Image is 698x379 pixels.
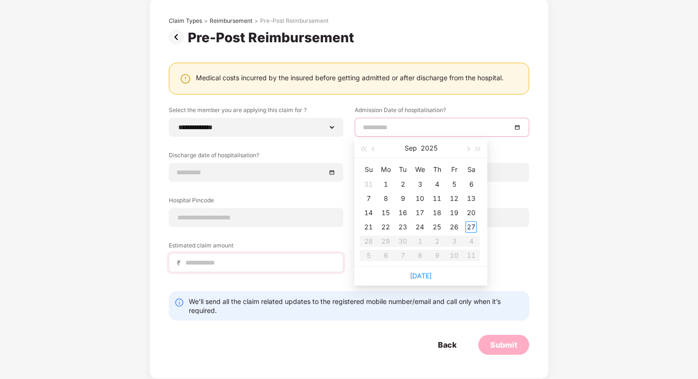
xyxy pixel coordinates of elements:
td: 2025-09-08 [377,191,394,206]
div: 7 [363,193,374,204]
td: 2025-09-10 [411,191,428,206]
div: 19 [448,207,460,218]
td: 2025-09-06 [463,177,480,191]
th: We [411,162,428,177]
label: Estimated claim amount [169,241,343,253]
div: 31 [363,179,374,190]
div: 1 [380,179,391,190]
td: 2025-09-09 [394,191,411,206]
div: Pre-Post Reimbursement [188,29,358,46]
td: 2025-09-19 [446,206,463,220]
div: 21 [363,221,374,233]
td: 2025-09-14 [360,206,377,220]
label: Hospital Pincode [169,196,343,208]
label: Discharge date of hospitalisation? [169,151,343,163]
th: Tu [394,162,411,177]
div: 25 [431,221,443,233]
td: 2025-09-17 [411,206,428,220]
div: 17 [414,207,426,218]
td: 2025-09-27 [463,220,480,234]
td: 2025-09-02 [394,177,411,191]
div: Submit [490,340,517,350]
td: 2025-09-12 [446,191,463,206]
td: 2025-09-15 [377,206,394,220]
div: 27 [465,221,477,233]
td: 2025-09-16 [394,206,411,220]
div: 14 [363,207,374,218]
div: > [204,17,208,25]
div: 9 [397,193,408,204]
div: 26 [448,221,460,233]
div: 20 [465,207,477,218]
td: 2025-09-01 [377,177,394,191]
div: 3 [414,179,426,190]
div: Pre-Post Reimbursement [260,17,329,25]
td: 2025-09-26 [446,220,463,234]
td: 2025-09-24 [411,220,428,234]
label: Admission Date of hospitalisation? [355,106,529,118]
div: 15 [380,207,391,218]
div: 8 [380,193,391,204]
td: 2025-08-31 [360,177,377,191]
img: svg+xml;base64,PHN2ZyBpZD0iV2FybmluZ18tXzI0eDI0IiBkYXRhLW5hbWU9Ildhcm5pbmcgLSAyNHgyNCIgeG1sbnM9Im... [180,73,191,85]
td: 2025-09-22 [377,220,394,234]
div: 2 [397,179,408,190]
div: 16 [397,207,408,218]
th: Fr [446,162,463,177]
label: Select the member you are applying this claim for ? [169,106,343,118]
td: 2025-09-07 [360,191,377,206]
td: 2025-09-03 [411,177,428,191]
button: 2025 [421,139,437,158]
a: [DATE] [410,272,432,280]
div: Claim Types [169,17,202,25]
div: > [254,17,258,25]
th: Mo [377,162,394,177]
div: 23 [397,221,408,233]
img: svg+xml;base64,PHN2ZyBpZD0iSW5mby0yMHgyMCIgeG1sbnM9Imh0dHA6Ly93d3cudzMub3JnLzIwMDAvc3ZnIiB3aWR0aD... [174,298,184,307]
img: svg+xml;base64,PHN2ZyBpZD0iUHJldi0zMngzMiIgeG1sbnM9Imh0dHA6Ly93d3cudzMub3JnLzIwMDAvc3ZnIiB3aWR0aD... [169,29,188,45]
th: Th [428,162,446,177]
div: 12 [448,193,460,204]
td: 2025-09-25 [428,220,446,234]
th: Su [360,162,377,177]
div: Back [438,340,456,350]
div: 4 [431,179,443,190]
div: 5 [448,179,460,190]
div: We’ll send all the claim related updates to the registered mobile number/email and call only when... [189,297,523,315]
div: Medical costs incurred by the insured before getting admitted or after discharge from the hospital. [196,73,504,82]
td: 2025-09-18 [428,206,446,220]
div: 13 [465,193,477,204]
div: 22 [380,221,391,233]
div: 24 [414,221,426,233]
td: 2025-09-04 [428,177,446,191]
td: 2025-09-21 [360,220,377,234]
button: Sep [405,139,417,158]
td: 2025-09-20 [463,206,480,220]
div: 10 [414,193,426,204]
div: 6 [465,179,477,190]
th: Sa [463,162,480,177]
span: ₹ [177,258,184,267]
td: 2025-09-11 [428,191,446,206]
td: 2025-09-13 [463,191,480,206]
div: Reimbursement [210,17,252,25]
div: 18 [431,207,443,218]
div: 11 [431,193,443,204]
td: 2025-09-23 [394,220,411,234]
td: 2025-09-05 [446,177,463,191]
